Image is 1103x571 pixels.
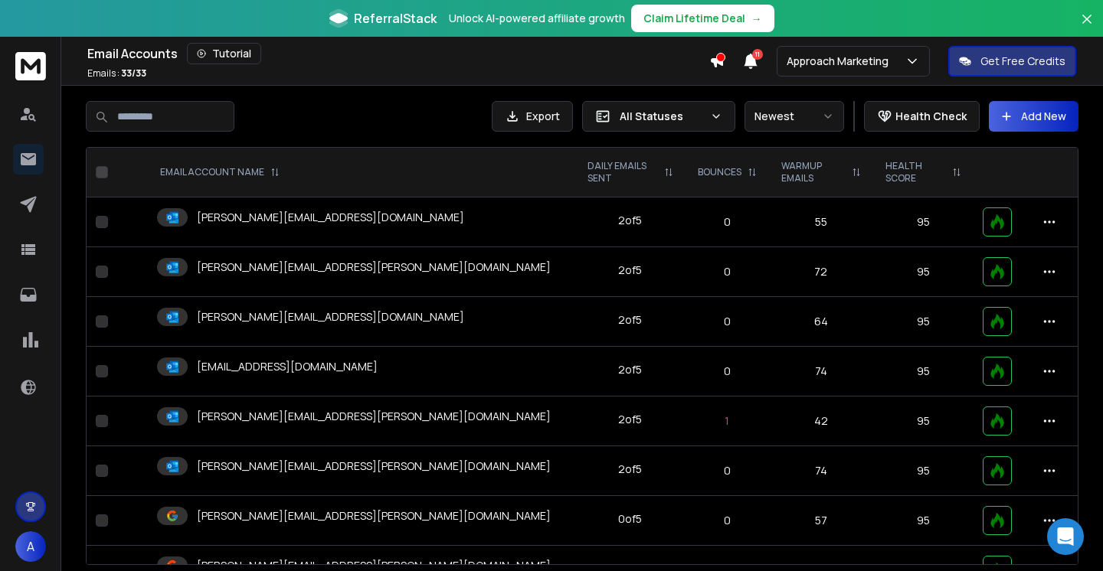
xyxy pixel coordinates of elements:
button: A [15,531,46,562]
p: 0 [695,314,760,329]
button: Add New [989,101,1078,132]
button: Claim Lifetime Deal→ [631,5,774,32]
div: 2 of 5 [618,462,642,477]
button: Close banner [1077,9,1097,46]
p: Health Check [895,109,967,124]
span: ReferralStack [354,9,437,28]
div: 2 of 5 [618,412,642,427]
td: 55 [769,197,874,247]
p: [PERSON_NAME][EMAIL_ADDRESS][PERSON_NAME][DOMAIN_NAME] [197,458,551,474]
p: [PERSON_NAME][EMAIL_ADDRESS][DOMAIN_NAME] [197,309,464,325]
span: 11 [752,49,763,60]
button: Get Free Credits [948,46,1076,77]
p: 1 [695,413,760,429]
p: Emails : [87,67,146,80]
div: 0 of 5 [618,511,642,527]
td: 42 [769,396,874,446]
p: 0 [695,364,760,379]
p: BOUNCES [698,166,741,178]
p: Approach Marketing [787,54,895,69]
p: [PERSON_NAME][EMAIL_ADDRESS][PERSON_NAME][DOMAIN_NAME] [197,508,551,524]
p: DAILY EMAILS SENT [588,160,657,184]
button: Newest [745,101,844,132]
div: EMAIL ACCOUNT NAME [160,166,280,178]
p: 0 [695,513,760,528]
button: Tutorial [187,43,261,64]
div: 2 of 5 [618,263,642,278]
p: 0 [695,264,760,279]
p: WARMUP EMAILS [781,160,846,184]
div: Open Intercom Messenger [1047,518,1084,555]
button: Health Check [864,101,980,132]
p: Get Free Credits [980,54,1065,69]
div: 2 of 5 [618,362,642,377]
td: 72 [769,247,874,297]
span: 33 / 33 [121,67,146,80]
p: [PERSON_NAME][EMAIL_ADDRESS][PERSON_NAME][DOMAIN_NAME] [197,259,551,275]
span: → [751,11,762,26]
td: 74 [769,347,874,396]
td: 95 [873,396,974,446]
td: 95 [873,496,974,546]
td: 95 [873,197,974,247]
p: [PERSON_NAME][EMAIL_ADDRESS][PERSON_NAME][DOMAIN_NAME] [197,409,551,424]
button: Export [492,101,573,132]
td: 95 [873,247,974,297]
div: 2 of 5 [618,312,642,328]
p: [PERSON_NAME][EMAIL_ADDRESS][DOMAIN_NAME] [197,210,464,225]
div: 2 of 5 [618,213,642,228]
p: HEALTH SCORE [885,160,946,184]
td: 95 [873,347,974,396]
td: 95 [873,297,974,347]
p: Unlock AI-powered affiliate growth [449,11,625,26]
p: 0 [695,463,760,478]
td: 57 [769,496,874,546]
td: 95 [873,446,974,496]
p: All Statuses [620,109,704,124]
div: Email Accounts [87,43,709,64]
p: [EMAIL_ADDRESS][DOMAIN_NAME] [197,359,378,374]
p: 0 [695,214,760,230]
td: 64 [769,297,874,347]
td: 74 [769,446,874,496]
